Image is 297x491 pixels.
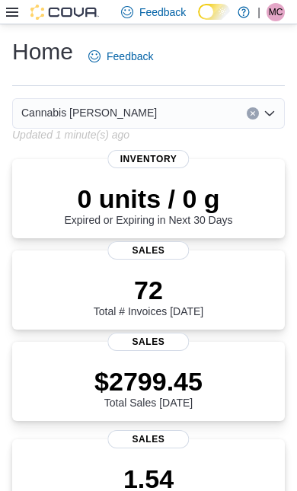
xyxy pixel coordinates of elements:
[107,150,189,168] span: Inventory
[94,366,203,409] div: Total Sales [DATE]
[107,430,189,448] span: Sales
[139,5,186,20] span: Feedback
[21,104,157,122] span: Cannabis [PERSON_NAME]
[107,241,189,260] span: Sales
[269,3,283,21] span: MC
[94,366,203,397] p: $2799.45
[198,4,230,20] input: Dark Mode
[65,183,233,226] div: Expired or Expiring in Next 30 Days
[247,107,259,120] button: Clear input
[12,37,73,67] h1: Home
[94,275,203,317] div: Total # Invoices [DATE]
[263,107,276,120] button: Open list of options
[107,49,153,64] span: Feedback
[257,3,260,21] p: |
[107,333,189,351] span: Sales
[12,129,129,141] p: Updated 1 minute(s) ago
[94,275,203,305] p: 72
[30,5,99,20] img: Cova
[65,183,233,214] p: 0 units / 0 g
[82,41,159,72] a: Feedback
[267,3,285,21] div: Mike Cochrane
[198,20,199,21] span: Dark Mode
